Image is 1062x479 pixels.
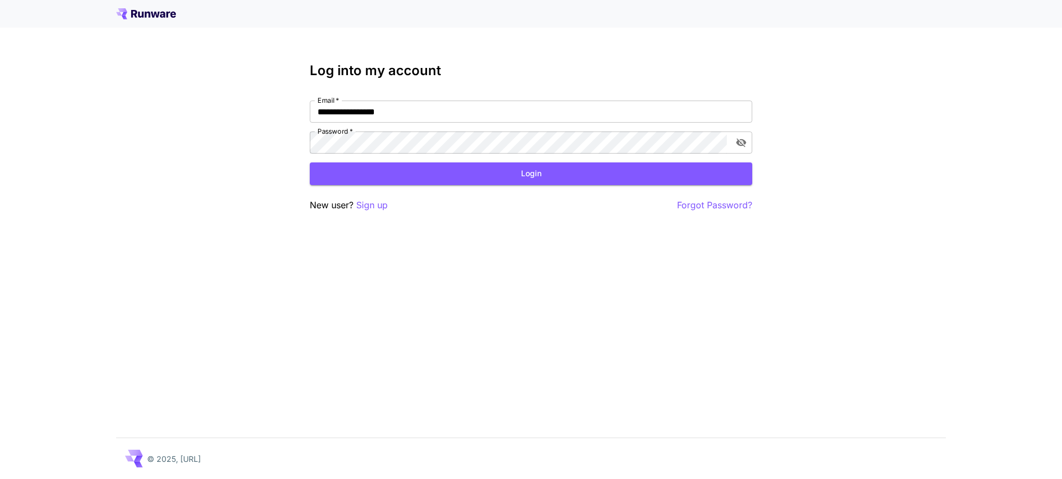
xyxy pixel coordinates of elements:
[317,127,353,136] label: Password
[731,133,751,152] button: toggle password visibility
[317,96,339,105] label: Email
[310,198,388,212] p: New user?
[310,63,752,78] h3: Log into my account
[310,162,752,185] button: Login
[147,453,201,465] p: © 2025, [URL]
[677,198,752,212] button: Forgot Password?
[356,198,388,212] button: Sign up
